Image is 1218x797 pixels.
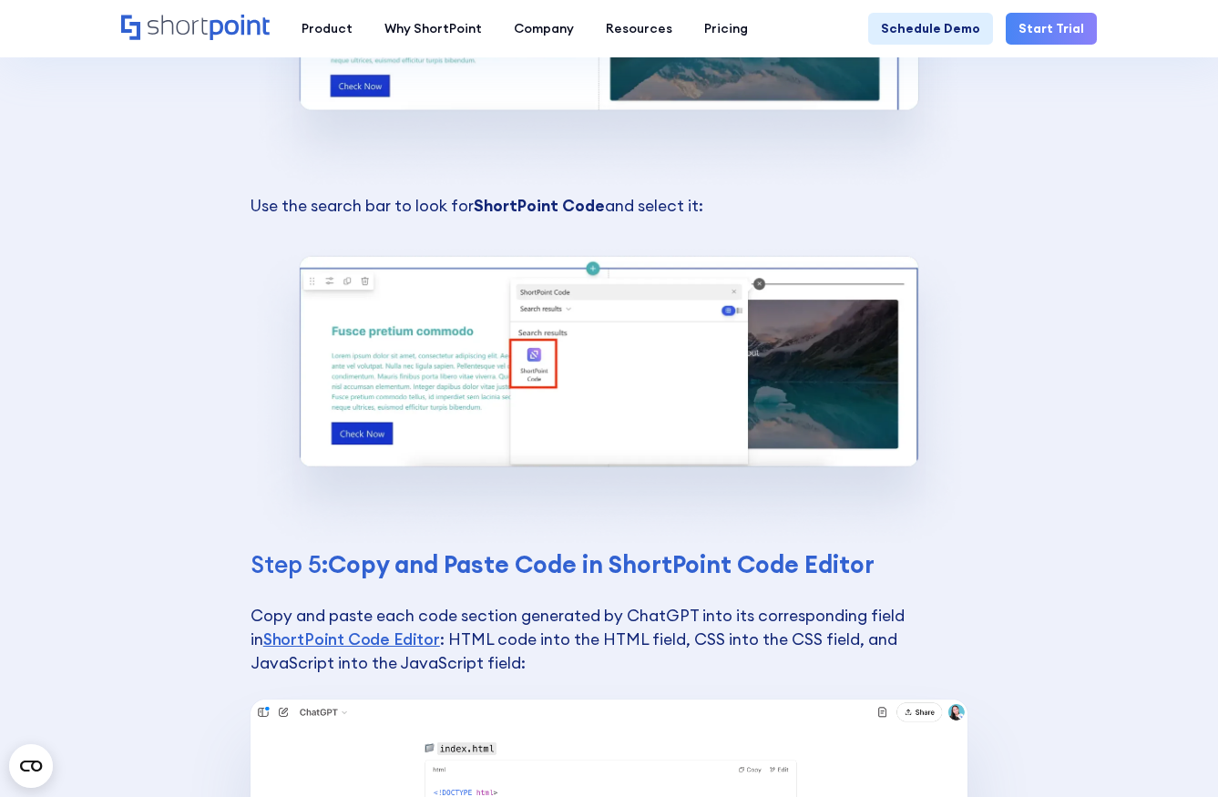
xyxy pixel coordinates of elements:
a: Company [497,13,589,45]
strong: Copy and Paste Code in ShortPoint Code Editor [328,549,875,579]
div: Resources [606,19,672,38]
a: ShortPoint Code Editor [263,628,440,649]
a: Pricing [688,13,763,45]
div: Company [514,19,574,38]
div: Pricing [704,19,748,38]
p: Use the search bar to look for and select it: ‍ [251,194,968,242]
a: Resources [589,13,688,45]
iframe: Chat Widget [1127,710,1218,797]
span: Step 5: [251,549,875,579]
button: Open CMP widget [9,744,53,788]
img: ShortPoint Code icon [251,242,968,551]
p: ‍ Copy and paste each code section generated by ChatGPT into its corresponding field in : HTML co... [251,551,968,700]
div: Why ShortPoint [384,19,482,38]
a: Start Trial [1006,13,1097,45]
strong: ShortPoint Code [474,195,605,216]
a: Home [121,15,270,42]
a: Schedule Demo [868,13,993,45]
a: Product [285,13,368,45]
a: Why ShortPoint [368,13,497,45]
div: Product [302,19,353,38]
